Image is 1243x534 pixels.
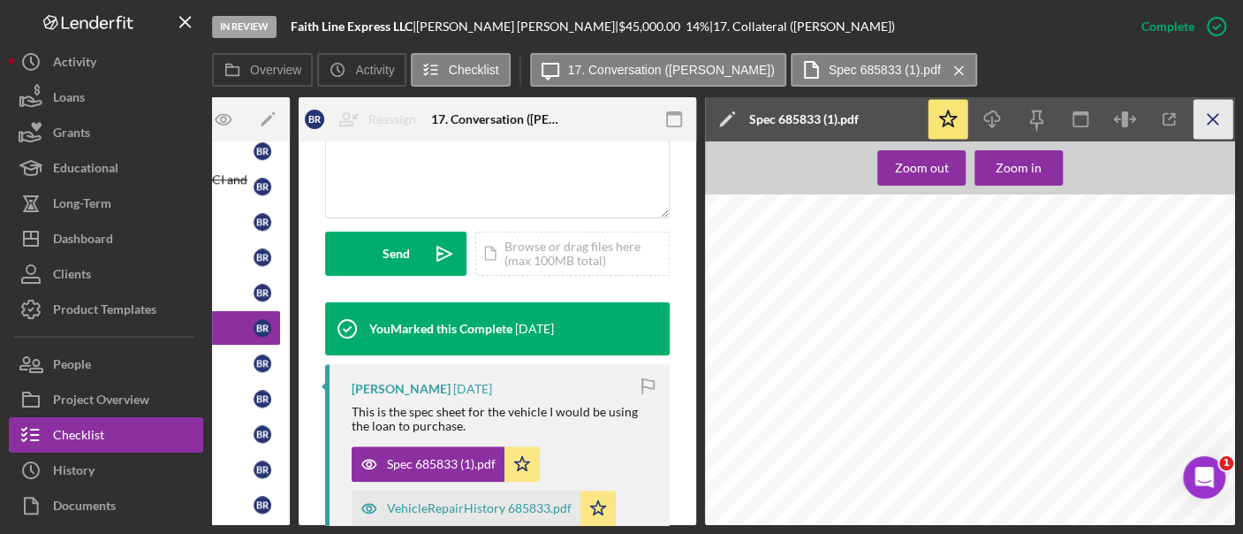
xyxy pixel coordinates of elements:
[686,19,709,34] div: 14 %
[974,150,1063,186] button: Zoom in
[291,19,416,34] div: |
[9,115,203,150] button: Grants
[212,16,277,38] div: In Review
[1095,346,1114,355] span: 4300
[749,112,859,126] div: Spec 685833 (1).pdf
[861,329,873,338] span: No
[305,110,324,129] div: B R
[352,491,616,526] button: VehicleRepairHistory 685833.pdf
[212,53,313,87] button: Overview
[861,346,881,355] span: INTL
[1219,456,1233,470] span: 1
[53,382,149,422] div: Project Overview
[53,488,116,528] div: Documents
[745,329,807,338] span: Cab & Chassis
[1095,372,1111,381] span: 20 ft
[978,313,1063,322] span: Advertised Location
[978,346,1004,355] span: Model
[978,458,1041,467] span: Promotion Key
[1095,362,1200,370] span: Truck >16K <=26K GVW >
[745,405,814,414] span: 16 Front 46 Rear
[9,382,203,417] button: Project Overview
[9,186,203,221] a: Long-Term
[895,150,949,186] div: Zoom out
[861,474,898,483] span: 31125.00
[254,425,271,443] div: B R
[254,355,271,372] div: B R
[254,390,271,408] div: B R
[53,44,96,84] div: Activity
[53,292,156,332] div: Product Templates
[9,347,203,382] button: People
[53,347,91,386] div: People
[387,501,572,515] div: VehicleRepairHistory 685833.pdf
[861,458,898,467] span: 31125.00
[53,256,91,296] div: Clients
[9,44,203,80] button: Activity
[369,322,512,336] div: You Marked this Complete
[431,112,564,126] div: 17. Conversation ([PERSON_NAME])
[745,367,792,376] span: Model Year
[355,63,394,77] label: Activity
[931,251,1004,262] span: Vehicle #685833
[53,417,104,457] div: Checklist
[416,19,618,34] div: [PERSON_NAME] [PERSON_NAME] |
[1141,9,1194,44] div: Complete
[978,329,999,338] span: GVW
[861,389,917,398] span: Ryder Verified
[317,53,405,87] button: Activity
[618,19,686,34] div: $45,000.00
[53,150,118,190] div: Educational
[1095,329,1119,338] span: 26000
[1183,456,1225,499] iframe: Intercom live chat
[978,367,1080,376] span: [PERSON_NAME] Class
[254,284,271,301] div: B R
[791,53,977,87] button: Spec 685833 (1).pdf
[53,453,95,492] div: History
[291,19,413,34] b: Faith Line Express LLC
[829,63,941,77] label: Spec 685833 (1).pdf
[747,507,819,519] span: Truck Details
[453,382,492,396] time: 2025-07-15 14:44
[254,142,271,160] div: B R
[352,446,540,482] button: Spec 685833 (1).pdf
[53,115,90,155] div: Grants
[1124,9,1234,44] button: Complete
[709,19,895,34] div: | 17. Collateral ([PERSON_NAME])
[530,53,786,87] button: 17. Conversation ([PERSON_NAME])
[861,312,891,321] span: 272918
[9,150,203,186] button: Educational
[53,186,111,225] div: Long-Term
[9,221,203,256] button: Dashboard
[383,232,410,276] div: Send
[449,63,499,77] label: Checklist
[515,322,554,336] time: 2025-07-17 16:42
[9,80,203,115] a: Loans
[745,346,767,355] span: Make
[745,313,840,322] span: Actual Vehicle Mileage
[745,389,819,398] span: Vehicle Condition
[254,461,271,478] div: B R
[254,213,271,231] div: B R
[411,53,511,87] button: Checklist
[254,248,271,266] div: B R
[250,63,301,77] label: Overview
[9,488,203,523] button: Documents
[568,63,775,77] label: 17. Conversation ([PERSON_NAME])
[254,496,271,514] div: B R
[9,417,203,453] button: Checklist
[9,292,203,327] button: Product Templates
[745,474,815,483] span: Advertised Price
[9,453,203,488] button: History
[9,256,203,292] a: Clients
[296,102,434,137] button: BRReassign
[368,102,416,137] div: Reassign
